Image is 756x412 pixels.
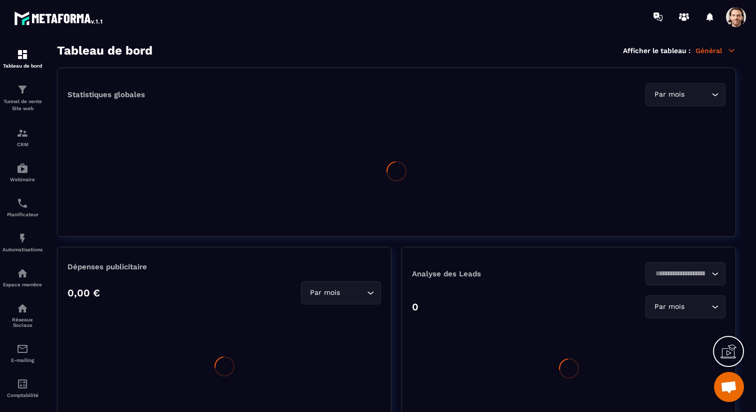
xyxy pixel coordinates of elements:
div: Search for option [645,295,725,318]
a: emailemailE-mailing [2,335,42,370]
input: Search for option [686,301,709,312]
img: automations [16,232,28,244]
a: formationformationTableau de bord [2,41,42,76]
p: Espace membre [2,282,42,287]
p: Statistiques globales [67,90,145,99]
p: Dépenses publicitaire [67,262,381,271]
img: social-network [16,302,28,314]
p: Comptabilité [2,392,42,398]
span: Par mois [652,301,686,312]
img: scheduler [16,197,28,209]
div: Search for option [645,83,725,106]
p: Général [695,46,736,55]
p: Analyse des Leads [412,269,569,278]
img: accountant [16,378,28,390]
img: email [16,343,28,355]
h3: Tableau de bord [57,44,152,58]
a: formationformationCRM [2,120,42,155]
p: Tableau de bord [2,63,42,69]
p: Tunnel de vente Site web [2,98,42,112]
img: formation [16,84,28,96]
a: automationsautomationsEspace membre [2,260,42,295]
p: Planificateur [2,212,42,217]
p: 0,00 € [67,287,100,299]
img: formation [16,127,28,139]
input: Search for option [652,268,709,279]
div: Search for option [301,281,381,304]
p: Webinaire [2,177,42,182]
input: Search for option [342,287,364,298]
div: Search for option [645,262,725,285]
img: logo [14,9,104,27]
span: Par mois [307,287,342,298]
span: Par mois [652,89,686,100]
img: automations [16,162,28,174]
p: CRM [2,142,42,147]
p: Afficher le tableau : [623,47,690,55]
p: Réseaux Sociaux [2,317,42,328]
a: automationsautomationsAutomatisations [2,225,42,260]
p: Automatisations [2,247,42,252]
a: schedulerschedulerPlanificateur [2,190,42,225]
input: Search for option [686,89,709,100]
a: automationsautomationsWebinaire [2,155,42,190]
img: automations [16,267,28,279]
div: Ouvrir le chat [714,372,744,402]
p: 0 [412,301,418,313]
a: social-networksocial-networkRéseaux Sociaux [2,295,42,335]
img: formation [16,49,28,61]
a: formationformationTunnel de vente Site web [2,76,42,120]
a: accountantaccountantComptabilité [2,370,42,405]
p: E-mailing [2,357,42,363]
